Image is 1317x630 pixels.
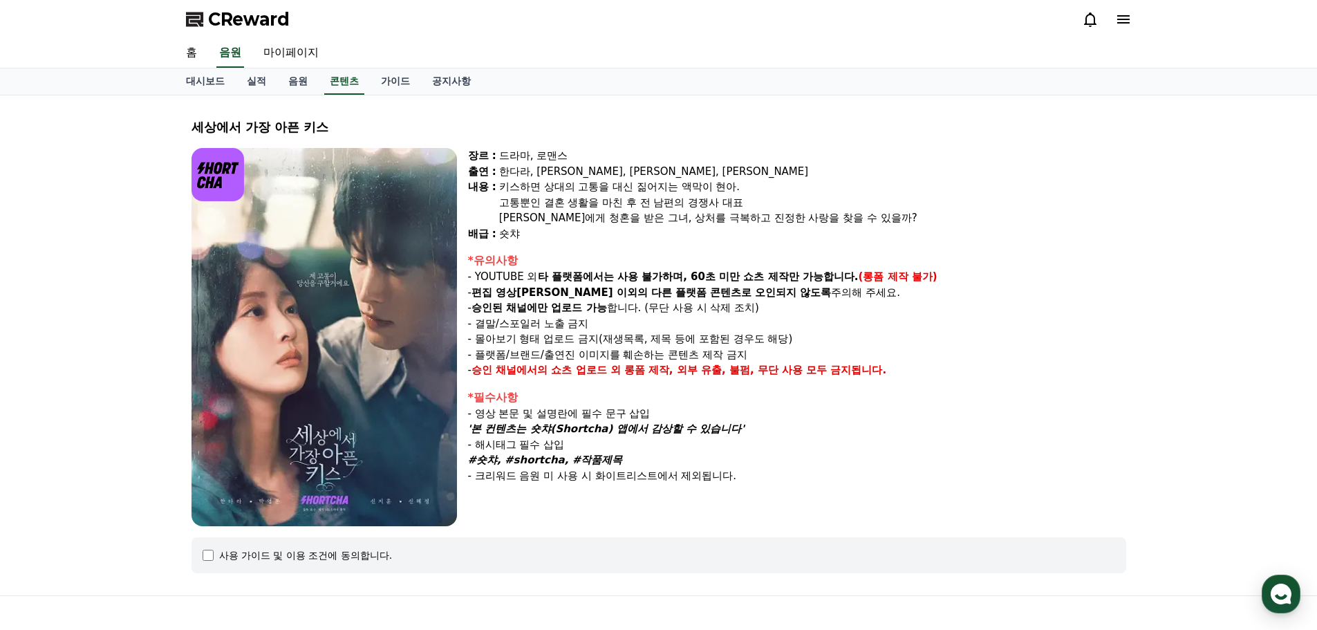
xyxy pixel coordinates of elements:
p: - 해시태그 필수 삽입 [468,437,1126,453]
p: - YOUTUBE 외 [468,269,1126,285]
div: 세상에서 가장 아픈 키스 [192,118,1126,137]
div: 배급 : [468,226,496,242]
img: video [192,148,457,526]
img: logo [192,148,245,201]
strong: 타 플랫폼에서는 사용 불가하며, 60초 미만 쇼츠 제작만 가능합니다. [538,270,859,283]
div: 출연 : [468,164,496,180]
strong: 롱폼 제작, 외부 유출, 불펌, 무단 사용 모두 금지됩니다. [624,364,887,376]
div: *필수사항 [468,389,1126,406]
span: 설정 [214,459,230,470]
p: - 플랫폼/브랜드/출연진 이미지를 훼손하는 콘텐츠 제작 금지 [468,347,1126,363]
a: 홈 [4,438,91,473]
div: 고통뿐인 결혼 생활을 마친 후 전 남편의 경쟁사 대표 [499,195,1126,211]
a: 콘텐츠 [324,68,364,95]
p: - 결말/스포일러 노출 금지 [468,316,1126,332]
strong: 다른 플랫폼 콘텐츠로 오인되지 않도록 [651,286,832,299]
span: CReward [208,8,290,30]
span: 대화 [127,460,143,471]
span: 홈 [44,459,52,470]
a: 설정 [178,438,265,473]
em: '본 컨텐츠는 숏챠(Shortcha) 앱에서 감상할 수 있습니다' [468,423,745,435]
div: 드라마, 로맨스 [499,148,1126,164]
a: 가이드 [370,68,421,95]
strong: 승인 채널에서의 쇼츠 업로드 외 [471,364,621,376]
p: - [468,362,1126,378]
p: - 크리워드 음원 미 사용 시 화이트리스트에서 제외됩니다. [468,468,1126,484]
div: 키스하면 상대의 고통을 대신 짊어지는 액막이 현아. [499,179,1126,195]
em: #숏챠, #shortcha, #작품제목 [468,454,623,466]
strong: 승인된 채널에만 업로드 가능 [471,302,607,314]
p: - 주의해 주세요. [468,285,1126,301]
p: - 영상 본문 및 설명란에 필수 문구 삽입 [468,406,1126,422]
a: 대시보드 [175,68,236,95]
div: 장르 : [468,148,496,164]
div: 사용 가이드 및 이용 조건에 동의합니다. [219,548,393,562]
a: 대화 [91,438,178,473]
div: 한다라, [PERSON_NAME], [PERSON_NAME], [PERSON_NAME] [499,164,1126,180]
p: - 합니다. (무단 사용 시 삭제 조치) [468,300,1126,316]
p: - 몰아보기 형태 업로드 금지(재생목록, 제목 등에 포함된 경우도 해당) [468,331,1126,347]
a: 실적 [236,68,277,95]
a: 음원 [216,39,244,68]
div: *유의사항 [468,252,1126,269]
a: 음원 [277,68,319,95]
a: 홈 [175,39,208,68]
div: 내용 : [468,179,496,226]
div: [PERSON_NAME]에게 청혼을 받은 그녀, 상처를 극복하고 진정한 사랑을 찾을 수 있을까? [499,210,1126,226]
div: 숏챠 [499,226,1126,242]
strong: 편집 영상[PERSON_NAME] 이외의 [471,286,648,299]
strong: (롱폼 제작 불가) [859,270,937,283]
a: 공지사항 [421,68,482,95]
a: CReward [186,8,290,30]
a: 마이페이지 [252,39,330,68]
